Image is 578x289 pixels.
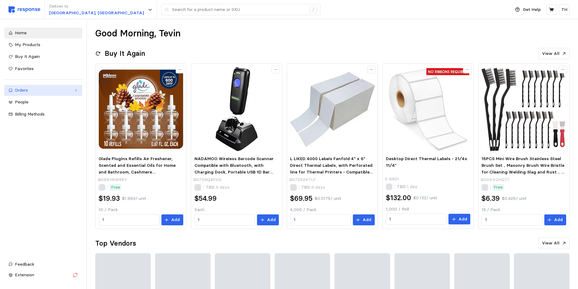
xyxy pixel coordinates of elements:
p: Each [194,207,279,213]
p: 15 / Pack [482,207,566,213]
input: Qty [294,214,347,225]
span: Extension [15,272,34,277]
button: Add [257,214,279,225]
span: Glade PlugIns Refills Air Freshener, Scented and Essential Oils for Home and Bathroom, Cashmere [... [99,156,176,188]
img: svg%3e [8,6,40,13]
h2: $132.00 [386,193,411,203]
img: 61ZDRSk2h4L._SX522_.jpg [482,67,566,151]
h2: $69.95 [290,194,313,203]
div: Orders [15,87,72,94]
span: 1 day [406,184,417,189]
p: Add [554,217,563,223]
button: Get Help [512,4,544,15]
img: 81ykd9GsVrL._AC_SX466_.jpg [99,67,183,151]
h2: $54.99 [194,194,217,203]
span: People [15,99,29,105]
input: Search for a product name or SKU [172,4,306,15]
h2: $19.93 [99,194,120,203]
img: 61kZ5mp4iJL.__AC_SX300_SY300_QL70_FMwebp_.jpg [290,67,374,151]
p: TBD [206,184,229,191]
a: Buy It Again [4,51,82,62]
p: B0DXVGHQ77 [481,176,509,183]
p: 4,000 / Pack [290,207,374,213]
p: S-6801 [385,176,399,183]
a: Home [4,28,82,39]
p: TBD [397,183,417,190]
span: L LIKED 4000 Labels Fanfold 4" x 6" Direct Thermal Labels, with Perforated line for Thermal Print... [290,156,373,188]
p: B0BKH5W88Y [98,176,127,183]
button: Add [161,214,183,225]
span: Feedback [15,261,34,267]
p: View All [542,240,559,247]
a: Favorites [4,63,82,74]
p: Free [494,184,503,191]
div: / [310,6,317,13]
p: TH [561,6,567,13]
p: Deliver to [49,3,144,10]
span: Desktop Direct Thermal Labels - 21⁄4x 11⁄4" [386,156,467,168]
button: Add [353,214,375,225]
button: Add [448,214,470,225]
p: Get Help [523,6,541,13]
p: [GEOGRAPHIC_DATA], [GEOGRAPHIC_DATA] [49,10,144,16]
p: View All [542,50,559,57]
p: $0.132 / unit [413,195,437,201]
p: Add [458,216,467,223]
input: Qty [102,214,156,225]
h2: Buy It Again [105,49,145,58]
span: 15PCS Mini Wire Brush Stainless Steel Brush Set，Masonry Brush Wire Bristle for Cleaning Welding S... [482,156,564,188]
button: Add [544,214,566,225]
img: S-6801_txt_USEng [386,67,470,151]
p: Add [171,217,180,223]
span: My Products [15,42,40,47]
h2: Top Vendors [95,239,136,248]
button: TH [559,4,570,15]
span: Favorites [15,66,34,71]
h2: $6.39 [482,194,500,203]
p: $0.0175 / unit [315,195,341,202]
p: B07SNQ4SVG [193,176,221,183]
p: Free [111,184,120,191]
p: Add [267,217,276,223]
a: My Products [4,39,82,50]
a: Orders [4,85,82,96]
p: 10 / Pack [99,207,183,213]
button: Extension [4,270,82,281]
p: Add [363,217,371,223]
p: B07Z4GK7LY [289,176,316,183]
p: 1,000 / Roll [386,206,470,213]
span: NADAMOO Wireless Barcode Scanner Compatible with Bluetooth, with Charging Dock, Portable USB 1D B... [194,156,274,194]
span: Billing Methods [15,111,45,117]
p: $0.426 / unit [502,195,526,202]
img: 61R8X2SrKIL.__AC_SX300_SY300_QL70_FMwebp_.jpg [194,67,279,151]
h1: Good Morning, Tevin [95,28,181,39]
span: Home [15,30,27,35]
p: TBD [301,184,325,191]
a: Billing Methods [4,109,82,120]
span: 6 days [310,184,325,190]
input: Qty [485,214,539,225]
button: Feedback [4,259,82,270]
p: $1.993 / unit [122,195,146,202]
input: Qty [198,214,251,225]
input: Qty [389,214,443,225]
button: View All [538,48,570,59]
a: People [4,97,82,108]
span: Buy It Again [15,54,40,59]
button: View All [538,237,570,249]
span: 6 days [215,184,229,190]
